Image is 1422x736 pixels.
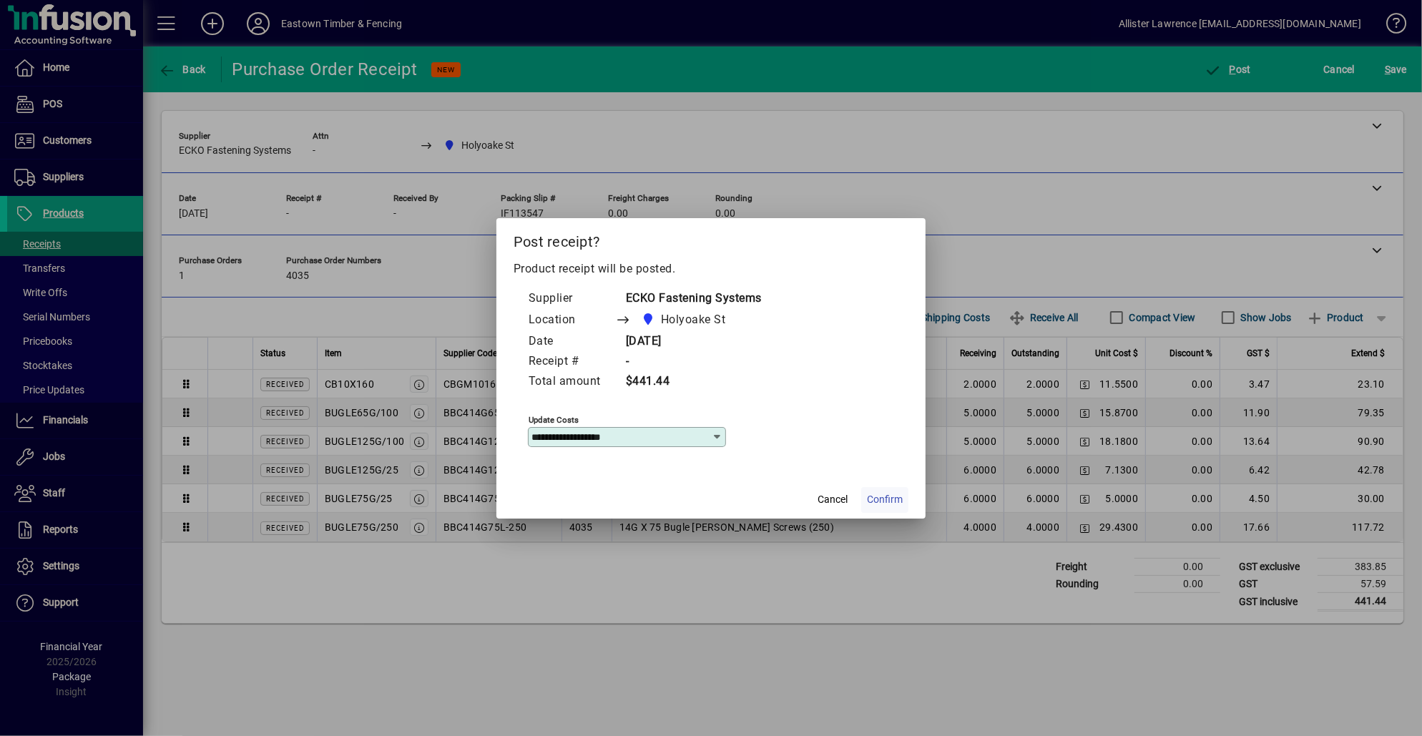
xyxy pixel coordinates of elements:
td: Supplier [528,289,615,309]
span: Confirm [867,492,903,507]
td: Total amount [528,372,615,392]
span: Holyoake St [661,311,726,328]
td: $441.44 [615,372,762,392]
td: [DATE] [615,332,762,352]
td: Date [528,332,615,352]
td: Receipt # [528,352,615,372]
span: Cancel [818,492,848,507]
td: - [615,352,762,372]
mat-label: Update costs [529,414,579,424]
p: Product receipt will be posted. [514,260,908,278]
td: ECKO Fastening Systems [615,289,762,309]
button: Confirm [861,487,908,513]
h2: Post receipt? [496,218,926,260]
button: Cancel [810,487,855,513]
span: Holyoake St [637,310,732,330]
td: Location [528,309,615,332]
